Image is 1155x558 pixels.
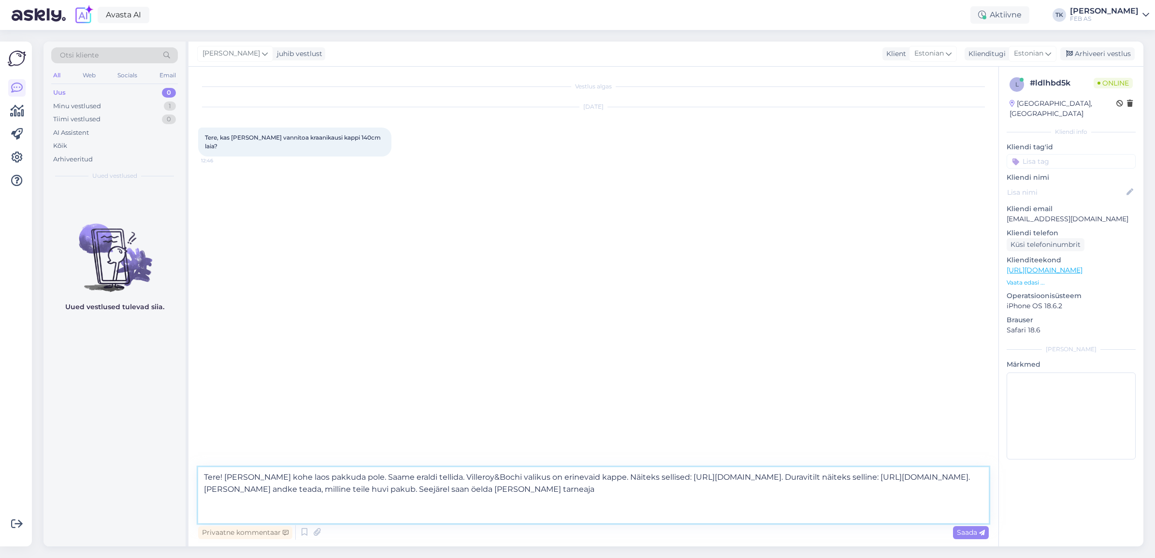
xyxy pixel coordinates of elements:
[1014,48,1043,59] span: Estonian
[1007,214,1136,224] p: [EMAIL_ADDRESS][DOMAIN_NAME]
[1053,8,1066,22] div: TK
[1007,142,1136,152] p: Kliendi tag'id
[1015,81,1019,88] span: l
[198,82,989,91] div: Vestlus algas
[1007,291,1136,301] p: Operatsioonisüsteem
[198,102,989,111] div: [DATE]
[53,114,101,124] div: Tiimi vestlused
[158,69,178,82] div: Email
[202,48,260,59] span: [PERSON_NAME]
[198,467,989,523] textarea: Tere! [PERSON_NAME] kohe laos pakkuda pole. Saame eraldi tellida. Villeroy&Bochi valikus on erine...
[53,141,67,151] div: Kõik
[1070,7,1139,15] div: [PERSON_NAME]
[1070,7,1149,23] a: [PERSON_NAME]FEB AS
[1007,255,1136,265] p: Klienditeekond
[1007,266,1083,274] a: [URL][DOMAIN_NAME]
[92,172,137,180] span: Uued vestlused
[53,155,93,164] div: Arhiveeritud
[970,6,1029,24] div: Aktiivne
[115,69,139,82] div: Socials
[73,5,94,25] img: explore-ai
[205,134,382,150] span: Tere, kas [PERSON_NAME] vannitoa kraanikausi kappi 140cm laia?
[957,528,985,537] span: Saada
[1007,359,1136,370] p: Märkmed
[1007,278,1136,287] p: Vaata edasi ...
[1094,78,1133,88] span: Online
[1007,128,1136,136] div: Kliendi info
[1007,301,1136,311] p: iPhone OS 18.6.2
[1007,238,1084,251] div: Küsi telefoninumbrit
[1007,315,1136,325] p: Brauser
[1007,154,1136,169] input: Lisa tag
[1007,187,1125,198] input: Lisa nimi
[60,50,99,60] span: Otsi kliente
[965,49,1006,59] div: Klienditugi
[201,157,237,164] span: 12:46
[1070,15,1139,23] div: FEB AS
[164,101,176,111] div: 1
[882,49,906,59] div: Klient
[1007,204,1136,214] p: Kliendi email
[162,114,176,124] div: 0
[98,7,149,23] a: Avasta AI
[53,88,66,98] div: Uus
[1007,345,1136,354] div: [PERSON_NAME]
[8,49,26,68] img: Askly Logo
[273,49,322,59] div: juhib vestlust
[53,101,101,111] div: Minu vestlused
[1007,172,1136,183] p: Kliendi nimi
[1030,77,1094,89] div: # ldlhbd5k
[51,69,62,82] div: All
[53,128,89,138] div: AI Assistent
[43,206,186,293] img: No chats
[1007,228,1136,238] p: Kliendi telefon
[162,88,176,98] div: 0
[914,48,944,59] span: Estonian
[1060,47,1135,60] div: Arhiveeri vestlus
[81,69,98,82] div: Web
[1007,325,1136,335] p: Safari 18.6
[1010,99,1116,119] div: [GEOGRAPHIC_DATA], [GEOGRAPHIC_DATA]
[198,526,292,539] div: Privaatne kommentaar
[65,302,164,312] p: Uued vestlused tulevad siia.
